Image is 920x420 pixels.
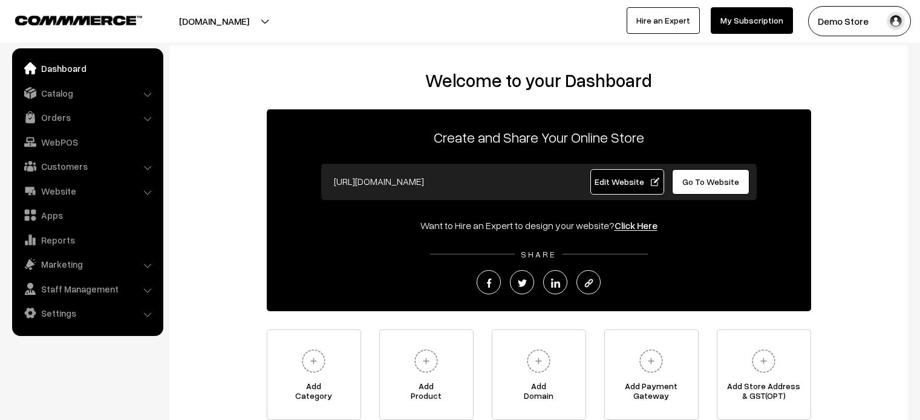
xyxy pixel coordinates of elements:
[267,329,361,420] a: AddCategory
[672,169,750,195] a: Go To Website
[747,344,780,378] img: plus.svg
[595,176,659,187] span: Edit Website
[522,344,555,378] img: plus.svg
[15,204,159,226] a: Apps
[492,329,586,420] a: AddDomain
[409,344,443,378] img: plus.svg
[590,169,664,195] a: Edit Website
[605,381,698,405] span: Add Payment Gateway
[297,344,330,378] img: plus.svg
[717,329,811,420] a: Add Store Address& GST(OPT)
[15,302,159,324] a: Settings
[635,344,668,378] img: plus.svg
[15,155,159,177] a: Customers
[137,6,292,36] button: [DOMAIN_NAME]
[15,82,159,104] a: Catalog
[492,381,586,405] span: Add Domain
[627,7,700,34] a: Hire an Expert
[15,57,159,79] a: Dashboard
[267,218,811,233] div: Want to Hire an Expert to design your website?
[15,16,142,25] img: COMMMERCE
[515,249,563,259] span: SHARE
[682,176,739,187] span: Go To Website
[717,381,811,405] span: Add Store Address & GST(OPT)
[380,381,473,405] span: Add Product
[15,253,159,275] a: Marketing
[15,106,159,128] a: Orders
[15,229,159,251] a: Reports
[15,278,159,300] a: Staff Management
[15,131,159,153] a: WebPOS
[267,381,360,405] span: Add Category
[615,219,657,231] a: Click Here
[711,7,793,34] a: My Subscription
[808,6,911,36] button: Demo Store
[379,329,474,420] a: AddProduct
[887,12,905,30] img: user
[181,69,896,91] h2: Welcome to your Dashboard
[15,180,159,202] a: Website
[267,126,811,148] p: Create and Share Your Online Store
[15,12,121,27] a: COMMMERCE
[604,329,699,420] a: Add PaymentGateway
